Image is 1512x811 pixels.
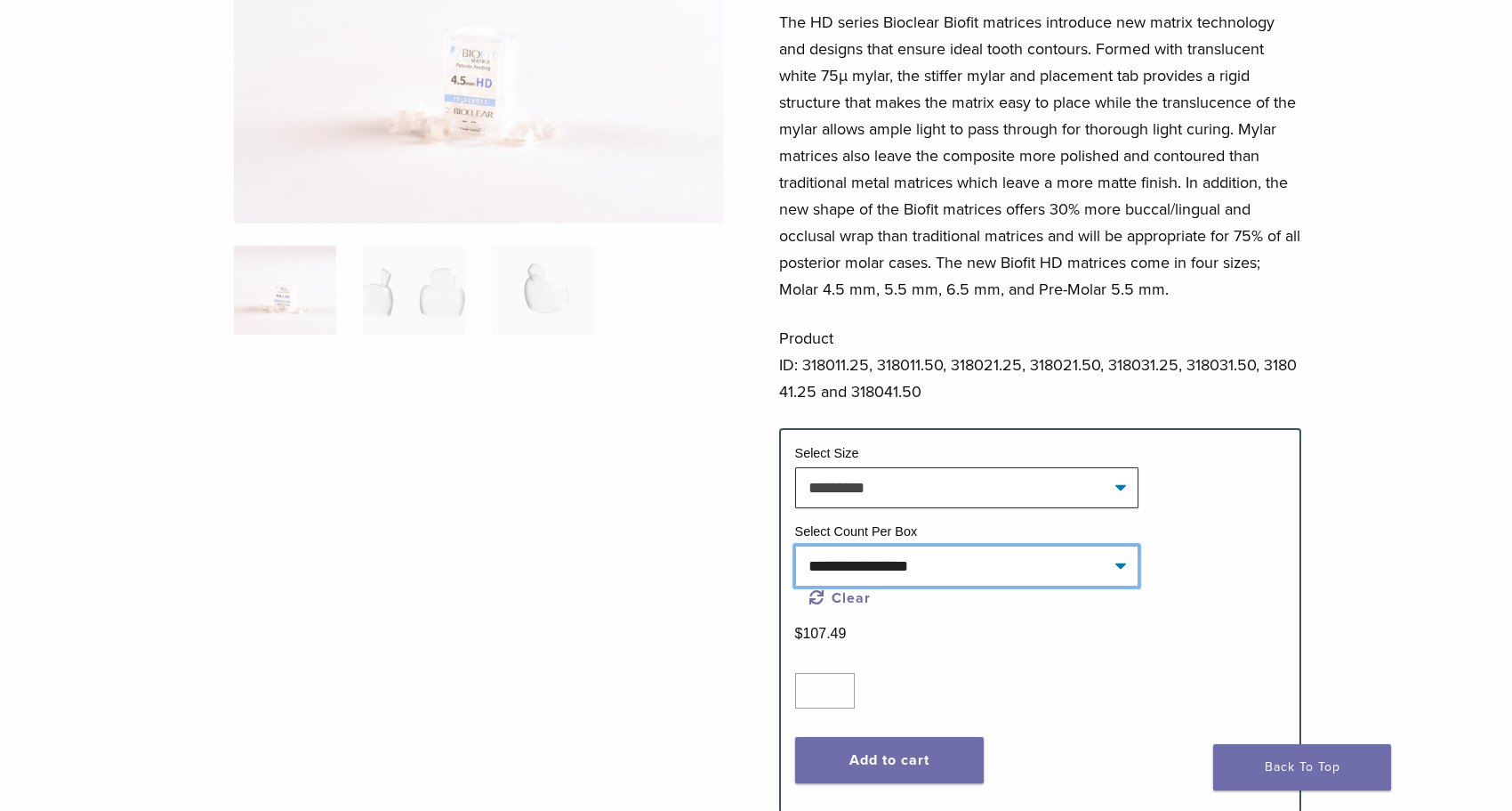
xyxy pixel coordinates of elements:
[779,325,1302,405] p: Product ID: 318011.25, 318011.50, 318021.25, 318021.50, 318031.25, 318031.50, 318041.25 and 31804...
[779,9,1302,303] p: The HD series Bioclear Biofit matrices introduce new matrix technology and designs that ensure id...
[795,626,803,641] span: $
[234,246,336,335] img: Posterior-Biofit-HD-Series-Matrices-324x324.jpg
[795,446,859,460] label: Select Size
[795,524,918,539] label: Select Count Per Box
[492,246,594,335] img: Biofit HD Series - Image 3
[795,626,847,641] bdi: 107.49
[1213,744,1391,791] a: Back To Top
[809,589,872,607] a: Clear
[795,737,984,783] button: Add to cart
[363,246,465,335] img: Biofit HD Series - Image 2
